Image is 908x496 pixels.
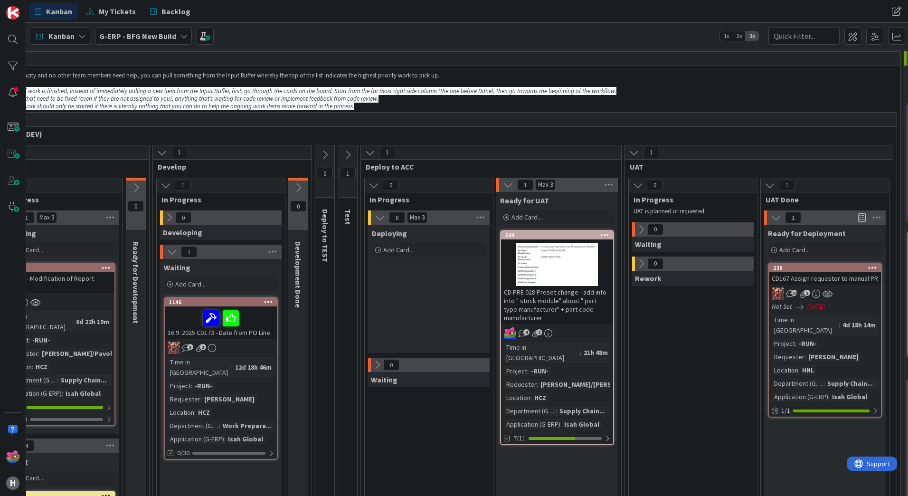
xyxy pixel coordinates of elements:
[647,224,663,235] span: 0
[29,3,78,20] a: Kanban
[635,239,662,249] span: Waiting
[175,212,191,223] span: 0
[165,298,277,306] div: 1146
[168,434,224,444] div: Application (G-ERP)
[19,440,35,451] span: 4
[830,391,870,402] div: Isah Global
[383,246,414,254] span: Add Card...
[779,180,795,191] span: 1
[164,297,278,460] a: 114616.9 .2025 CD173 - Date from PO LineJKTime in [GEOGRAPHIC_DATA]:12d 18h 46mProject:-RUN-Reque...
[766,195,877,204] span: UAT Done
[175,180,191,191] span: 1
[57,375,58,385] span: :
[5,311,72,332] div: Time in [GEOGRAPHIC_DATA]
[194,407,196,418] span: :
[39,348,120,359] div: [PERSON_NAME]/Pavol...
[158,162,300,172] span: Develop
[504,419,560,429] div: Application (G-ERP)
[773,265,881,271] div: 239
[200,344,206,350] span: 1
[504,392,530,403] div: Location
[372,229,407,238] span: Deploying
[62,388,63,399] span: :
[168,342,180,354] img: JK
[46,6,72,17] span: Kanban
[804,290,810,296] span: 2
[202,394,257,404] div: [PERSON_NAME]
[383,359,399,371] span: 0
[501,286,613,324] div: CD PRE 028 Preset change - add info into " stock module" about " part type manufacturer" + part c...
[798,365,800,375] span: :
[19,212,35,223] span: 1
[527,366,529,376] span: :
[72,316,74,327] span: :
[511,213,542,221] span: Add Card...
[772,302,792,311] i: Not Set
[839,320,840,330] span: :
[28,335,30,345] span: :
[128,200,144,212] span: 0
[840,320,878,330] div: 4d 18h 14m
[317,168,333,179] span: 0
[343,209,353,225] span: Test
[772,378,823,389] div: Department (G-ERP)
[768,28,840,45] input: Quick Filter...
[177,448,189,458] span: 0/30
[630,162,881,172] span: UAT
[5,388,62,399] div: Application (G-ERP)
[48,30,75,42] span: Kanban
[171,147,187,158] span: 1
[168,381,191,391] div: Project
[504,366,527,376] div: Project
[163,228,202,237] span: Developing
[807,302,825,312] span: [DATE]
[800,365,816,375] div: HNL
[293,241,303,308] span: Development Done
[825,378,875,389] div: Supply Chain...
[536,329,542,335] span: 2
[165,342,277,354] div: JK
[32,362,33,372] span: :
[772,338,795,349] div: Project
[635,274,662,283] span: Rework
[769,264,881,272] div: 239
[823,378,825,389] span: :
[501,231,613,239] div: 504
[39,215,54,220] div: Max 3
[58,375,109,385] div: Supply Chain...
[557,406,607,416] div: Supply Chain...
[581,347,610,358] div: 21h 48m
[321,209,330,262] span: Deploy to TEST
[806,352,861,362] div: [PERSON_NAME]
[5,375,57,385] div: Department (G-ERP)
[1,263,115,426] a: 1241Report - Modification of Report H1017Time in [GEOGRAPHIC_DATA]:6d 22h 19mProject:-RUN-Request...
[74,316,112,327] div: 6d 22h 19m
[383,180,399,191] span: 0
[772,391,828,402] div: Application (G-ERP)
[523,329,530,335] span: 4
[220,420,274,431] div: Work Prepara...
[643,147,659,158] span: 1
[517,179,533,191] span: 1
[562,419,602,429] div: Isah Global
[768,229,846,238] span: Ready for Deployment
[290,200,306,212] span: 0
[501,231,613,324] div: 504CD PRE 028 Preset change - add info into " stock module" about " part type manufacturer" + par...
[30,335,52,345] div: -RUN-
[99,31,176,41] b: G-ERP - BFG New Build
[647,180,663,191] span: 0
[366,162,609,172] span: Deploy to ACC
[192,381,215,391] div: -RUN-
[131,241,141,324] span: Ready for Development
[191,381,192,391] span: :
[769,405,881,417] div: 1/1
[2,264,114,272] div: 1241
[224,434,226,444] span: :
[530,392,532,403] span: :
[733,31,746,41] span: 2x
[529,366,551,376] div: -RUN-
[340,168,356,179] span: 1
[38,348,39,359] span: :
[164,263,190,272] span: Waiting
[634,208,746,215] p: UAT is planned or requested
